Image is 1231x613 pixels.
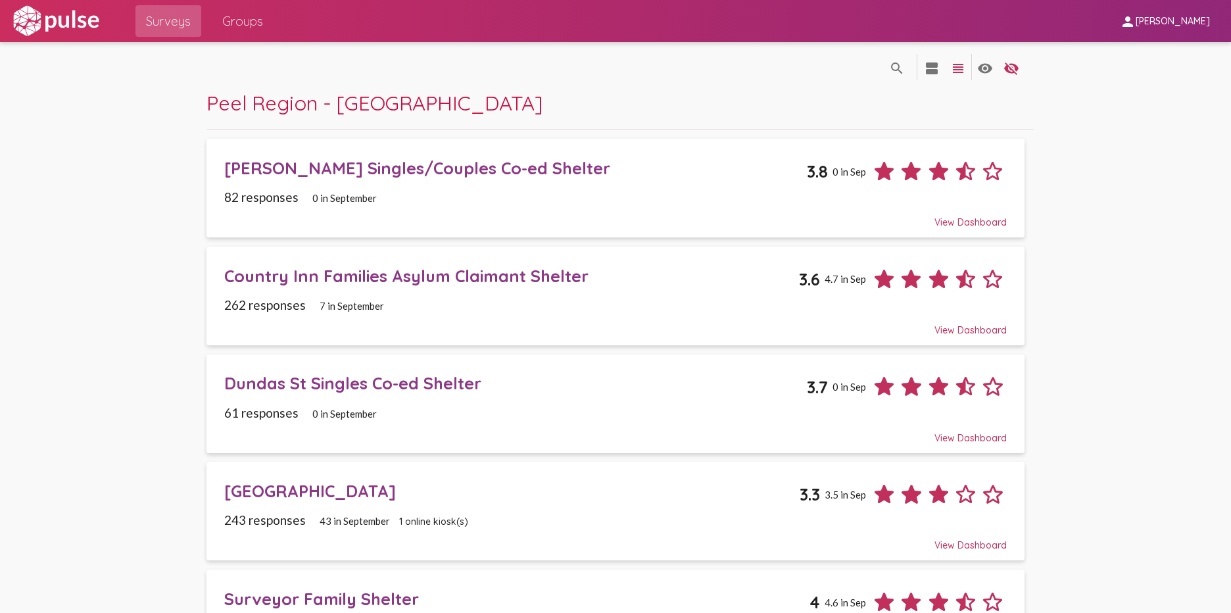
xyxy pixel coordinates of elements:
span: [PERSON_NAME] [1136,16,1210,28]
div: View Dashboard [224,527,1007,551]
mat-icon: language [977,61,993,76]
span: 3.7 [807,377,828,397]
span: 3.6 [799,269,820,289]
mat-icon: language [889,61,905,76]
mat-icon: language [924,61,940,76]
span: 262 responses [224,297,306,312]
button: language [972,54,998,80]
span: 0 in September [312,192,377,204]
div: Dundas St Singles Co-ed Shelter [224,373,807,393]
div: View Dashboard [224,420,1007,444]
span: 82 responses [224,189,299,205]
img: white-logo.svg [11,5,101,37]
a: Groups [212,5,274,37]
mat-icon: language [1003,61,1019,76]
span: 0 in Sep [833,381,866,393]
a: [GEOGRAPHIC_DATA]3.33.5 in Sep243 responses43 in September1 online kiosk(s)View Dashboard [206,462,1025,560]
a: Dundas St Singles Co-ed Shelter3.70 in Sep61 responses0 in SeptemberView Dashboard [206,355,1025,453]
button: language [919,54,945,80]
div: View Dashboard [224,312,1007,336]
span: 0 in September [312,408,377,420]
span: 1 online kiosk(s) [399,516,468,527]
span: 4 [809,592,820,612]
a: [PERSON_NAME] Singles/Couples Co-ed Shelter3.80 in Sep82 responses0 in SeptemberView Dashboard [206,139,1025,237]
span: 3.3 [800,484,820,504]
span: Groups [222,9,263,33]
div: [GEOGRAPHIC_DATA] [224,481,800,501]
mat-icon: person [1120,14,1136,30]
button: [PERSON_NAME] [1109,9,1220,33]
span: 61 responses [224,405,299,420]
a: Surveys [135,5,201,37]
span: 243 responses [224,512,306,527]
button: language [945,54,971,80]
span: 3.5 in Sep [825,489,866,501]
button: language [884,54,910,80]
a: Country Inn Families Asylum Claimant Shelter3.64.7 in Sep262 responses7 in SeptemberView Dashboard [206,247,1025,345]
div: [PERSON_NAME] Singles/Couples Co-ed Shelter [224,158,807,178]
span: 7 in September [320,300,384,312]
span: 3.8 [807,161,828,182]
span: Peel Region - [GEOGRAPHIC_DATA] [206,90,543,116]
span: Surveys [146,9,191,33]
span: 4.6 in Sep [825,597,866,608]
div: Surveyor Family Shelter [224,589,809,609]
span: 43 in September [320,515,390,527]
span: 0 in Sep [833,166,866,178]
mat-icon: language [950,61,966,76]
span: 4.7 in Sep [825,273,866,285]
button: language [998,54,1025,80]
div: Country Inn Families Asylum Claimant Shelter [224,266,799,286]
div: View Dashboard [224,205,1007,228]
